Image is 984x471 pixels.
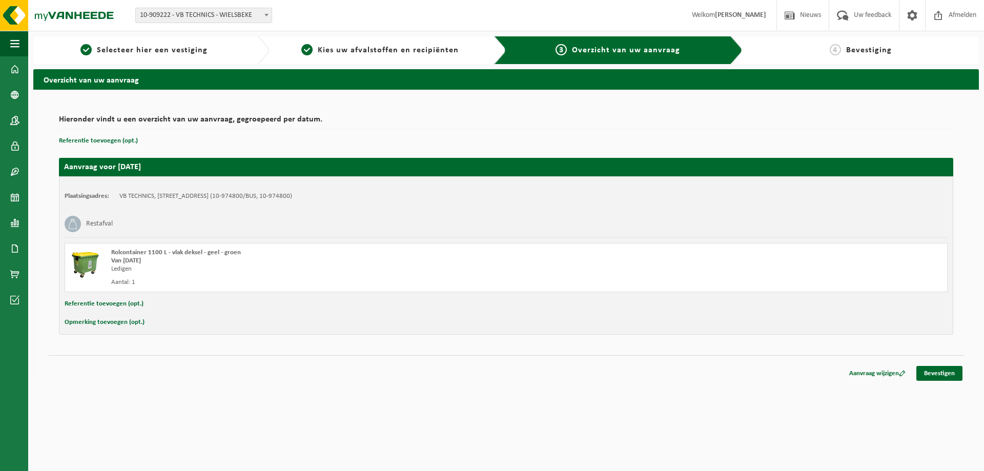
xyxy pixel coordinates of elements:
[715,11,766,19] strong: [PERSON_NAME]
[318,46,459,54] span: Kies uw afvalstoffen en recipiënten
[38,44,249,56] a: 1Selecteer hier een vestiging
[135,8,272,23] span: 10-909222 - VB TECHNICS - WIELSBEKE
[111,249,241,256] span: Rolcontainer 1100 L - vlak deksel - geel - groen
[70,249,101,279] img: WB-1100-HPE-GN-50.png
[111,278,547,286] div: Aantal: 1
[97,46,208,54] span: Selecteer hier een vestiging
[572,46,680,54] span: Overzicht van uw aanvraag
[136,8,272,23] span: 10-909222 - VB TECHNICS - WIELSBEKE
[275,44,485,56] a: 2Kies uw afvalstoffen en recipiënten
[59,115,953,129] h2: Hieronder vindt u een overzicht van uw aanvraag, gegroepeerd per datum.
[842,366,913,381] a: Aanvraag wijzigen
[65,297,143,311] button: Referentie toevoegen (opt.)
[846,46,892,54] span: Bevestiging
[111,265,547,273] div: Ledigen
[65,193,109,199] strong: Plaatsingsadres:
[916,366,962,381] a: Bevestigen
[556,44,567,55] span: 3
[301,44,313,55] span: 2
[59,134,138,148] button: Referentie toevoegen (opt.)
[65,316,145,329] button: Opmerking toevoegen (opt.)
[111,257,141,264] strong: Van [DATE]
[64,163,141,171] strong: Aanvraag voor [DATE]
[86,216,113,232] h3: Restafval
[80,44,92,55] span: 1
[33,69,979,89] h2: Overzicht van uw aanvraag
[830,44,841,55] span: 4
[119,192,292,200] td: VB TECHNICS, [STREET_ADDRESS] (10-974800/BUS, 10-974800)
